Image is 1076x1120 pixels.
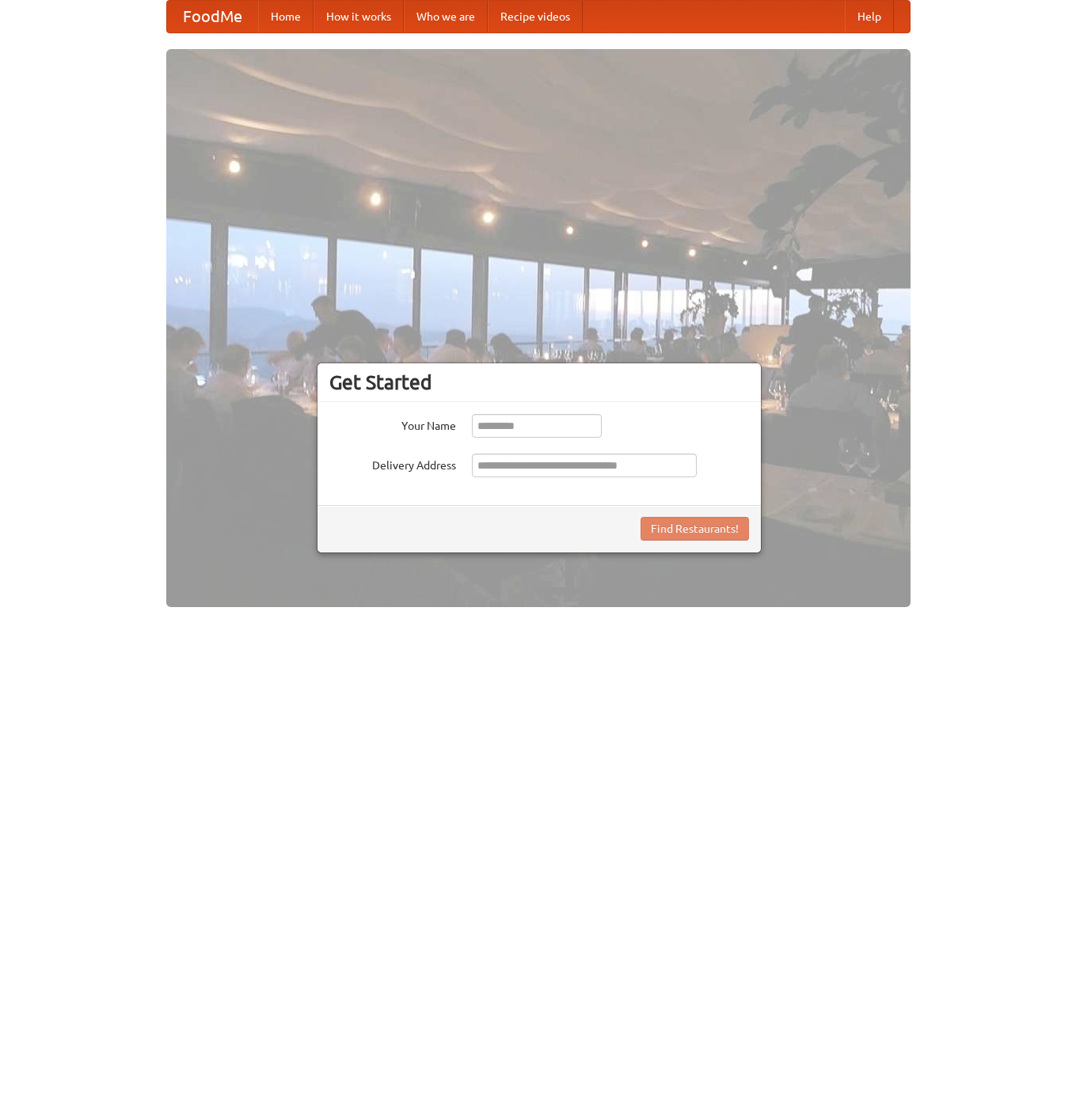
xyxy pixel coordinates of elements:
[329,370,749,394] h3: Get Started
[404,1,488,32] a: Who we are
[845,1,894,32] a: Help
[167,1,258,32] a: FoodMe
[258,1,314,32] a: Home
[329,414,456,434] label: Your Name
[641,517,749,541] button: Find Restaurants!
[329,454,456,473] label: Delivery Address
[488,1,583,32] a: Recipe videos
[314,1,404,32] a: How it works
